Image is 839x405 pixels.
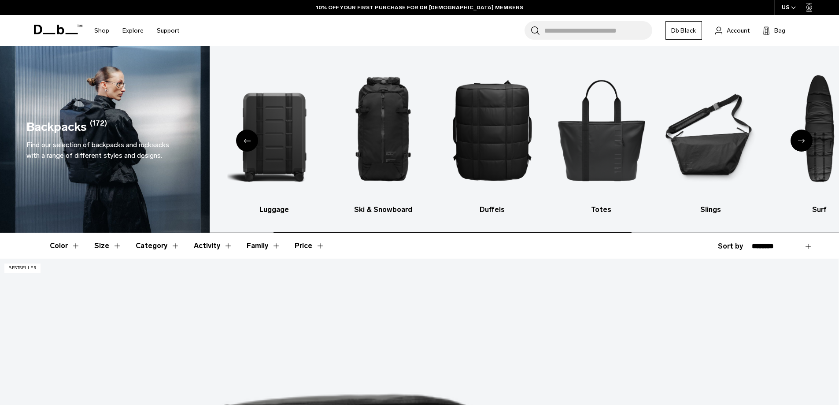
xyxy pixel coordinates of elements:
[118,59,212,200] img: Db
[194,233,233,259] button: Toggle Filter
[554,204,648,215] h3: Totes
[336,59,430,200] img: Db
[715,25,750,36] a: Account
[118,204,212,215] h3: All products
[50,233,80,259] button: Toggle Filter
[446,59,540,200] img: Db
[336,59,430,215] li: 3 / 10
[94,15,109,46] a: Shop
[554,59,648,215] li: 5 / 10
[26,141,169,160] span: Find our selection of backpacks and rucksacks with a range of different styles and designs.
[157,15,179,46] a: Support
[446,59,540,215] a: Db Duffels
[118,59,212,215] li: 1 / 10
[664,204,758,215] h3: Slings
[227,59,321,215] li: 2 / 10
[554,59,648,200] img: Db
[664,59,758,215] a: Db Slings
[446,204,540,215] h3: Duffels
[446,59,540,215] li: 4 / 10
[118,59,212,215] a: Db All products
[136,233,180,259] button: Toggle Filter
[664,59,758,215] li: 6 / 10
[247,233,281,259] button: Toggle Filter
[727,26,750,35] span: Account
[227,59,321,200] img: Db
[236,130,258,152] div: Previous slide
[4,264,41,273] p: Bestseller
[791,130,813,152] div: Next slide
[88,15,186,46] nav: Main Navigation
[336,59,430,215] a: Db Ski & Snowboard
[664,59,758,200] img: Db
[316,4,523,11] a: 10% OFF YOUR FIRST PURCHASE FOR DB [DEMOGRAPHIC_DATA] MEMBERS
[227,204,321,215] h3: Luggage
[90,118,107,136] span: (172)
[774,26,785,35] span: Bag
[554,59,648,215] a: Db Totes
[763,25,785,36] button: Bag
[665,21,702,40] a: Db Black
[295,233,325,259] button: Toggle Price
[122,15,144,46] a: Explore
[26,118,87,136] h1: Backpacks
[94,233,122,259] button: Toggle Filter
[227,59,321,215] a: Db Luggage
[336,204,430,215] h3: Ski & Snowboard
